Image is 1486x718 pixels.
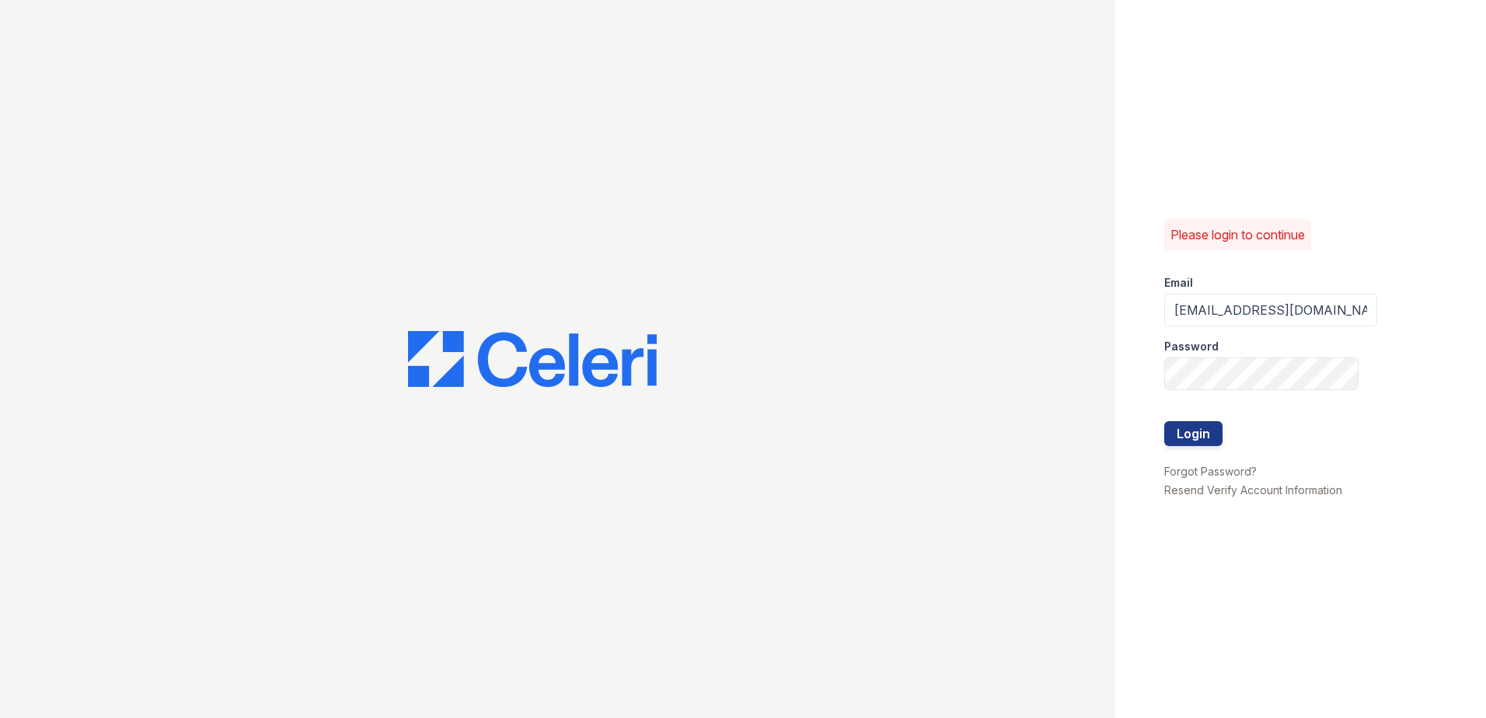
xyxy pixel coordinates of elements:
button: Login [1164,421,1223,446]
img: CE_Logo_Blue-a8612792a0a2168367f1c8372b55b34899dd931a85d93a1a3d3e32e68fde9ad4.png [408,331,657,387]
a: Forgot Password? [1164,465,1257,478]
label: Password [1164,339,1219,354]
label: Email [1164,275,1193,291]
a: Resend Verify Account Information [1164,483,1342,497]
p: Please login to continue [1170,225,1305,244]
